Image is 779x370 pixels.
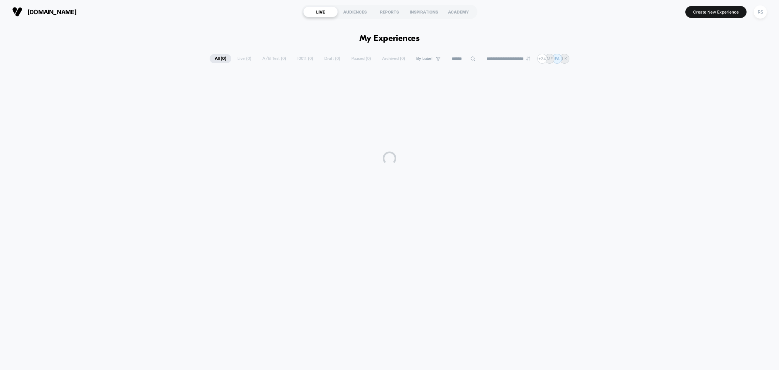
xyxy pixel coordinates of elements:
div: AUDIENCES [338,6,372,17]
div: LIVE [303,6,338,17]
img: Visually logo [12,7,22,17]
p: FA [555,56,560,61]
button: [DOMAIN_NAME] [10,6,78,17]
button: RS [752,5,769,19]
div: INSPIRATIONS [407,6,441,17]
button: Create New Experience [685,6,747,18]
span: All ( 0 ) [210,54,231,63]
div: + 34 [537,54,547,64]
p: MF [547,56,553,61]
span: By Label [416,56,432,61]
h1: My Experiences [359,34,420,44]
div: ACADEMY [441,6,476,17]
div: RS [754,5,767,19]
div: REPORTS [372,6,407,17]
span: [DOMAIN_NAME] [27,8,76,16]
p: LK [562,56,567,61]
img: end [526,56,530,61]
